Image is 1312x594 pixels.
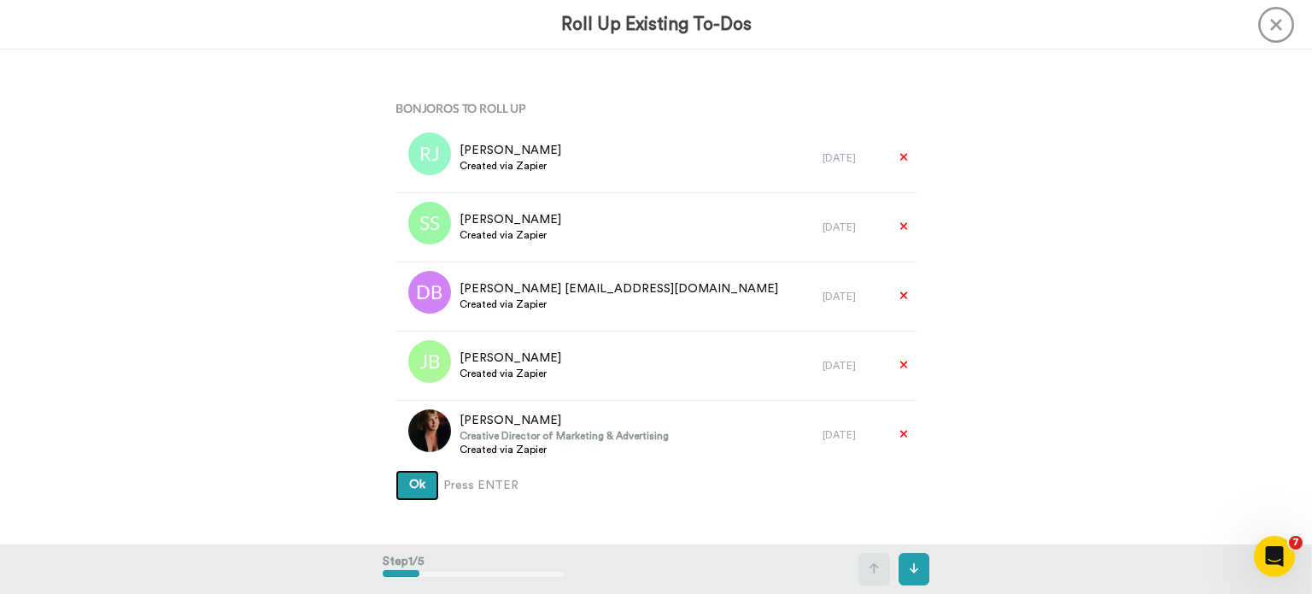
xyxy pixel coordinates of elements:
span: Created via Zapier [460,367,561,380]
span: Press ENTER [443,477,518,494]
span: [PERSON_NAME] [460,142,561,159]
span: Created via Zapier [460,443,669,456]
div: [DATE] [823,290,882,303]
div: [DATE] [823,428,882,442]
span: Ok [409,479,425,491]
span: Created via Zapier [460,228,561,242]
span: Created via Zapier [460,297,778,311]
img: rj.png [408,132,451,175]
span: Created via Zapier [460,159,561,173]
h4: Bonjoros To Roll Up [395,102,917,115]
span: [PERSON_NAME] [460,412,669,429]
span: Creative Director of Marketing & Advertising [460,429,669,443]
span: [PERSON_NAME] [460,211,561,228]
img: db.png [408,271,451,314]
div: [DATE] [823,151,882,165]
div: [DATE] [823,359,882,373]
span: [PERSON_NAME] [460,350,561,367]
div: Step 1 / 5 [383,544,565,594]
span: [PERSON_NAME] [EMAIL_ADDRESS][DOMAIN_NAME] [460,280,778,297]
span: 7 [1289,536,1303,550]
button: Ok [395,470,439,501]
div: [DATE] [823,221,882,234]
img: d54bbbdb-9abe-4802-bb3e-a40ce7a09f0c.jpg [408,409,451,452]
iframe: Intercom live chat [1254,536,1295,577]
img: jb.png [408,340,451,383]
img: ss.png [408,202,451,244]
h3: Roll Up Existing To-Dos [561,15,752,34]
